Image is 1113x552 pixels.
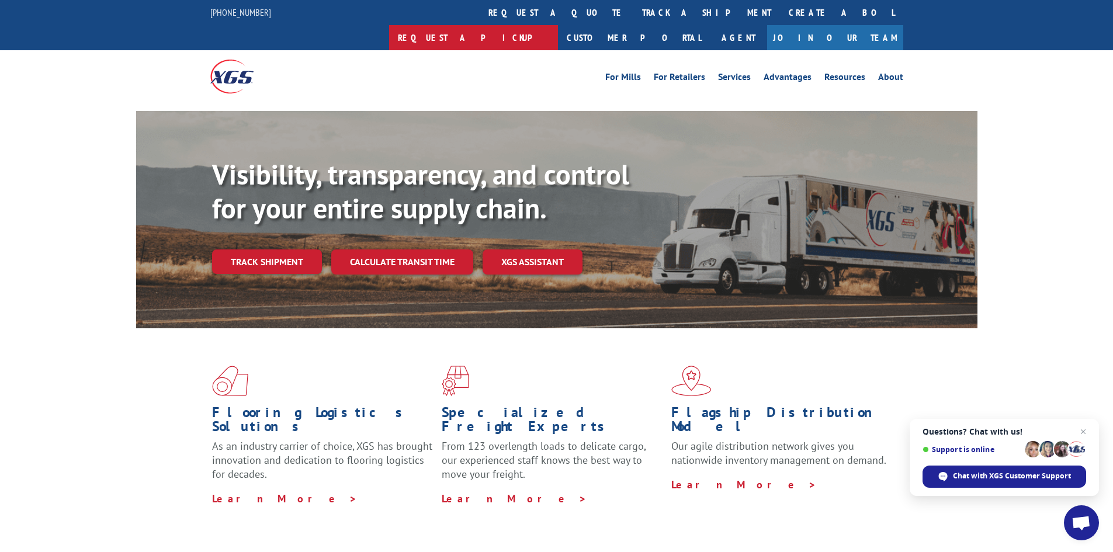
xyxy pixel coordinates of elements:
a: Agent [710,25,767,50]
a: Track shipment [212,249,322,274]
img: xgs-icon-flagship-distribution-model-red [671,366,712,396]
a: Resources [824,72,865,85]
a: Advantages [764,72,812,85]
div: Open chat [1064,505,1099,540]
span: Support is online [923,445,1021,454]
a: XGS ASSISTANT [483,249,582,275]
a: Learn More > [442,492,587,505]
a: About [878,72,903,85]
a: Learn More > [671,478,817,491]
a: Customer Portal [558,25,710,50]
h1: Flooring Logistics Solutions [212,405,433,439]
a: Calculate transit time [331,249,473,275]
a: Join Our Team [767,25,903,50]
a: Learn More > [212,492,358,505]
b: Visibility, transparency, and control for your entire supply chain. [212,156,629,226]
p: From 123 overlength loads to delicate cargo, our experienced staff knows the best way to move you... [442,439,663,491]
span: As an industry carrier of choice, XGS has brought innovation and dedication to flooring logistics... [212,439,432,481]
a: For Retailers [654,72,705,85]
span: Questions? Chat with us! [923,427,1086,436]
a: For Mills [605,72,641,85]
span: Chat with XGS Customer Support [953,471,1071,481]
h1: Flagship Distribution Model [671,405,892,439]
img: xgs-icon-total-supply-chain-intelligence-red [212,366,248,396]
a: Request a pickup [389,25,558,50]
span: Close chat [1076,425,1090,439]
h1: Specialized Freight Experts [442,405,663,439]
span: Our agile distribution network gives you nationwide inventory management on demand. [671,439,886,467]
div: Chat with XGS Customer Support [923,466,1086,488]
a: [PHONE_NUMBER] [210,6,271,18]
a: Services [718,72,751,85]
img: xgs-icon-focused-on-flooring-red [442,366,469,396]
